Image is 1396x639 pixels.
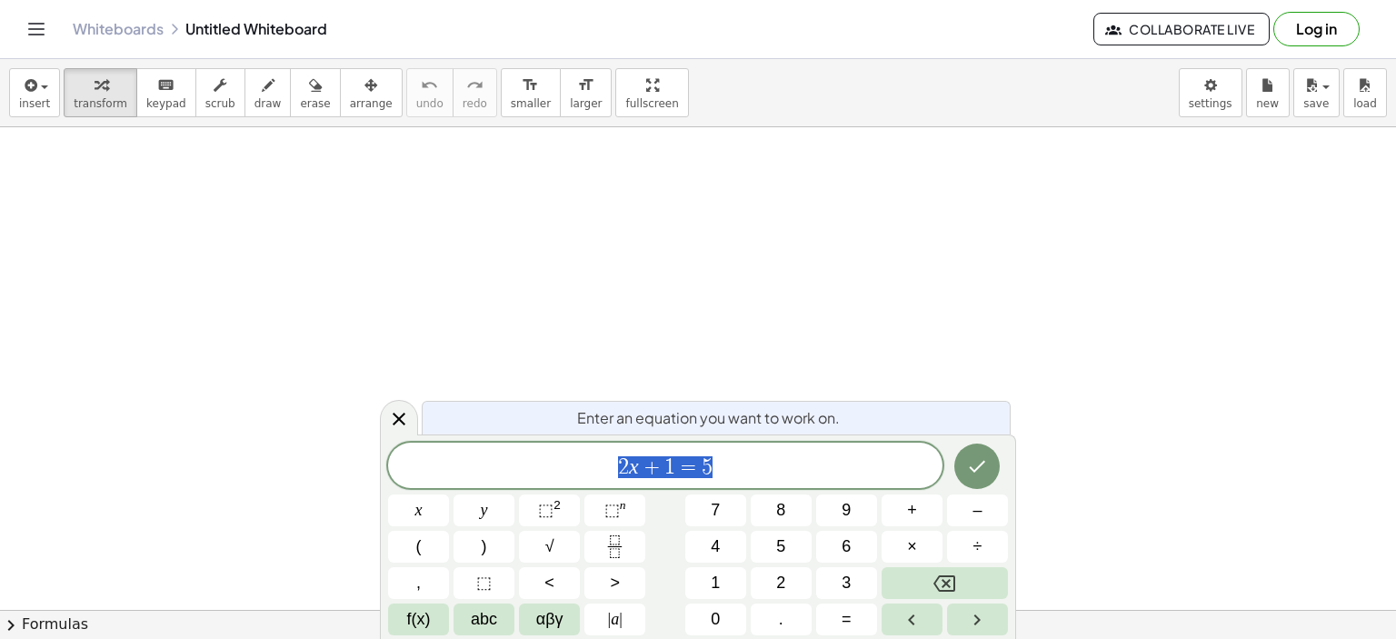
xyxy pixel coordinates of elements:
[584,494,645,526] button: Superscript
[416,97,444,110] span: undo
[1179,68,1242,117] button: settings
[584,604,645,635] button: Absolute value
[511,97,551,110] span: smaller
[64,68,137,117] button: transform
[350,97,393,110] span: arrange
[244,68,292,117] button: draw
[577,75,594,96] i: format_size
[553,498,561,512] sup: 2
[388,494,449,526] button: x
[751,531,812,563] button: 5
[538,501,553,519] span: ⬚
[711,607,720,632] span: 0
[751,567,812,599] button: 2
[608,607,623,632] span: a
[954,444,1000,489] button: Done
[519,531,580,563] button: Square root
[779,607,783,632] span: .
[1093,13,1270,45] button: Collaborate Live
[685,494,746,526] button: 7
[685,604,746,635] button: 0
[146,97,186,110] span: keypad
[842,571,851,595] span: 3
[9,68,60,117] button: insert
[776,534,785,559] span: 5
[388,604,449,635] button: Functions
[73,20,164,38] a: Whiteboards
[254,97,282,110] span: draw
[816,531,877,563] button: 6
[471,607,497,632] span: abc
[776,571,785,595] span: 2
[416,571,421,595] span: ,
[577,407,840,429] span: Enter an equation you want to work on.
[22,15,51,44] button: Toggle navigation
[570,97,602,110] span: larger
[610,571,620,595] span: >
[1189,97,1232,110] span: settings
[751,604,812,635] button: .
[340,68,403,117] button: arrange
[584,531,645,563] button: Fraction
[973,534,982,559] span: ÷
[947,494,1008,526] button: Minus
[1303,97,1329,110] span: save
[501,68,561,117] button: format_sizesmaller
[702,456,713,478] span: 5
[620,498,626,512] sup: n
[1246,68,1290,117] button: new
[842,607,852,632] span: =
[195,68,245,117] button: scrub
[388,531,449,563] button: (
[629,454,639,478] var: x
[816,494,877,526] button: 9
[584,567,645,599] button: Greater than
[300,97,330,110] span: erase
[454,494,514,526] button: y
[685,531,746,563] button: 4
[519,567,580,599] button: Less than
[482,534,487,559] span: )
[466,75,484,96] i: redo
[19,97,50,110] span: insert
[1273,12,1360,46] button: Log in
[453,68,497,117] button: redoredo
[136,68,196,117] button: keyboardkeypad
[608,610,612,628] span: |
[560,68,612,117] button: format_sizelarger
[406,68,454,117] button: undoundo
[454,531,514,563] button: )
[536,607,563,632] span: αβγ
[842,534,851,559] span: 6
[907,534,917,559] span: ×
[421,75,438,96] i: undo
[519,604,580,635] button: Greek alphabet
[751,494,812,526] button: 8
[290,68,340,117] button: erase
[816,567,877,599] button: 3
[454,604,514,635] button: Alphabet
[205,97,235,110] span: scrub
[1109,21,1254,37] span: Collaborate Live
[776,498,785,523] span: 8
[1293,68,1340,117] button: save
[882,494,942,526] button: Plus
[157,75,174,96] i: keyboard
[519,494,580,526] button: Squared
[618,456,629,478] span: 2
[816,604,877,635] button: Equals
[685,567,746,599] button: 1
[615,68,688,117] button: fullscreen
[711,571,720,595] span: 1
[882,531,942,563] button: Times
[74,97,127,110] span: transform
[454,567,514,599] button: Placeholder
[639,456,665,478] span: +
[388,567,449,599] button: ,
[711,498,720,523] span: 7
[675,456,702,478] span: =
[882,567,1008,599] button: Backspace
[407,607,431,632] span: f(x)
[625,97,678,110] span: fullscreen
[972,498,982,523] span: –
